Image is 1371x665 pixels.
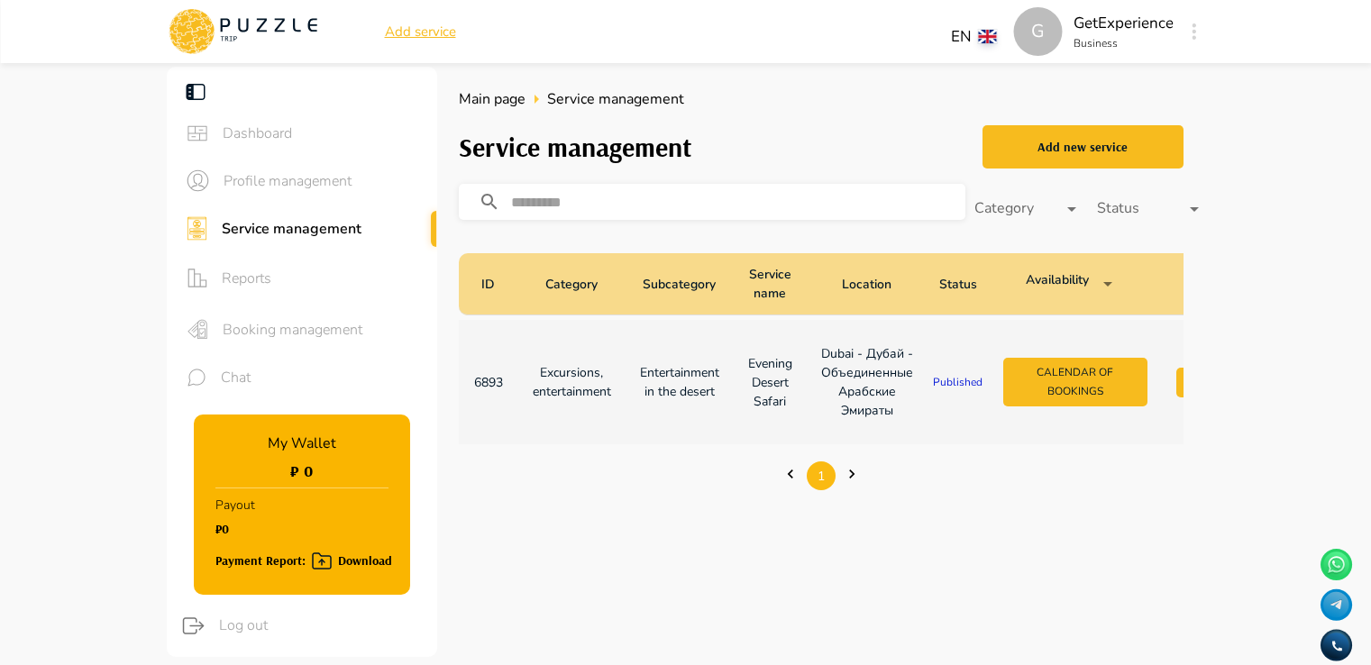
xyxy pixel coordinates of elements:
a: Add new service [983,121,1184,173]
button: sidebar icons [181,311,214,348]
span: Log out [219,615,423,636]
p: Availability [1026,270,1089,297]
span: Main page [459,89,526,109]
p: Entertainment in the desert [640,363,719,401]
a: Add service [385,22,456,42]
span: Service management [222,218,423,240]
p: Location [842,275,891,294]
p: 6893 [473,373,504,392]
div: logoutLog out [162,602,437,650]
p: Published [929,374,987,390]
p: My Wallet [268,433,336,454]
ul: Pagination [459,449,1184,503]
button: Working hours [1176,368,1321,397]
button: sidebar icons [181,362,212,393]
p: Dubai - Дубай - Объединенные Арабские Эмираты [821,344,913,420]
div: sidebar iconsService management [167,205,437,252]
span: Dashboard [223,123,423,144]
button: search [471,184,522,220]
div: Add new service [1037,136,1128,159]
button: Add new service [983,125,1184,169]
h1: ₽ 0 [290,461,313,480]
p: Status [939,275,977,294]
button: sidebar icons [181,260,213,296]
h1: ₽0 [215,522,255,536]
button: sidebar icons [181,212,213,245]
p: Evening Desert Safari [748,354,792,411]
h3: Service management [459,132,692,163]
button: Payment Report: Download [215,541,392,572]
p: EN [951,25,972,49]
div: G [1014,7,1063,56]
p: Excursions, entertainment [533,363,611,401]
div: sidebar iconsProfile management [167,157,437,205]
span: Chat [221,367,423,388]
a: Main page [459,88,526,110]
nav: breadcrumb [459,88,1184,110]
p: Business [1074,35,1174,51]
button: sidebar icons [181,117,214,150]
p: Payout [215,488,255,522]
button: sidebar icons [181,164,215,197]
span: Profile management [224,170,423,192]
span: Service management [547,88,684,110]
p: Subcategory [643,275,716,294]
button: logout [177,609,210,642]
p: Service name [745,265,795,303]
span: Reports [222,268,423,289]
img: lang [979,30,997,43]
div: sidebar iconsBooking management [167,304,437,355]
p: GetExperience [1074,12,1174,35]
p: Category [545,275,598,294]
div: Payment Report: Download [215,550,392,572]
a: Next page [837,465,866,487]
div: sidebar iconsDashboard [167,110,437,157]
span: Booking management [223,319,423,341]
div: sidebar iconsReports [167,252,437,304]
button: Calendar of bookings [1003,358,1147,406]
div: sidebar iconsChat [167,355,437,400]
a: Page 1 is your current page [807,462,836,490]
a: Previous page [776,465,805,487]
p: ID [481,275,495,294]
